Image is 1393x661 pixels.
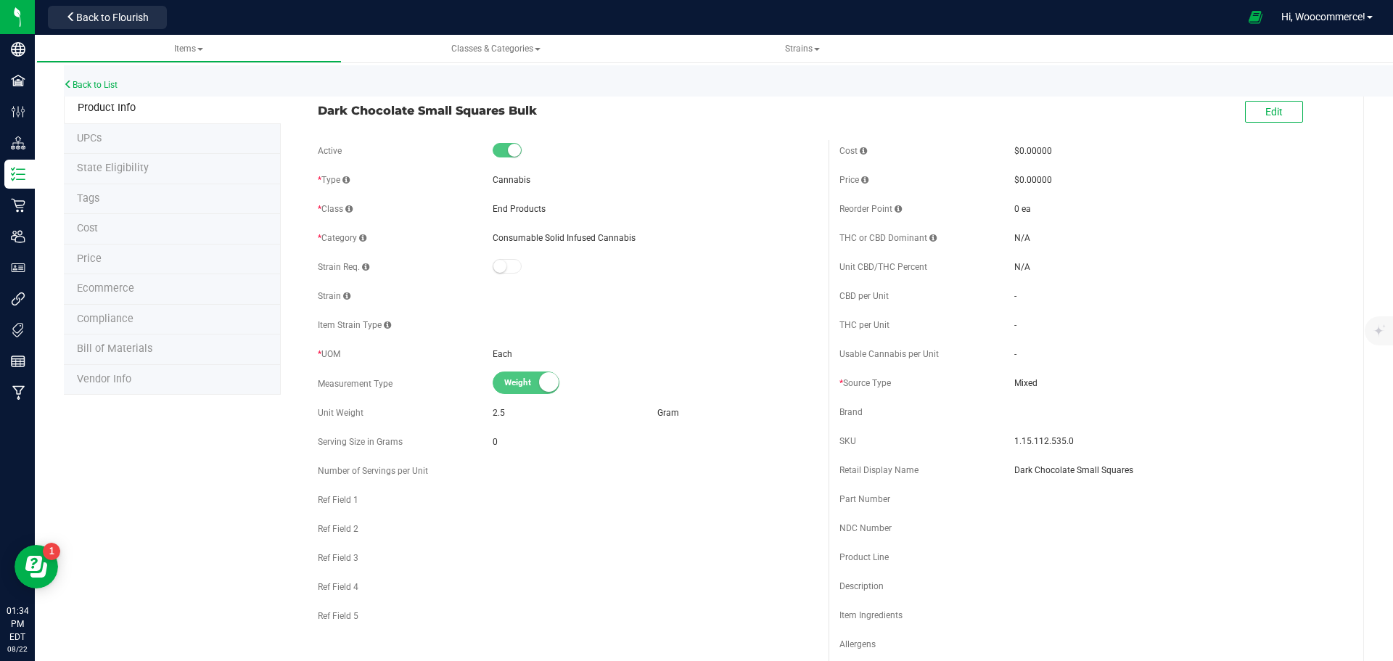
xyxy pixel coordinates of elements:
span: Weight [504,372,570,393]
span: Number of Servings per Unit [318,466,428,476]
span: - [1014,349,1016,359]
inline-svg: Distribution [11,136,25,150]
span: 0 [493,435,818,448]
span: Ref Field 5 [318,611,358,621]
span: Strain Req. [318,262,369,272]
span: Dark Chocolate Small Squares [1014,464,1339,477]
iframe: Resource center [15,545,58,588]
inline-svg: Reports [11,354,25,369]
span: 1.15.112.535.0 [1014,435,1339,448]
span: Tag [77,162,149,174]
p: 08/22 [7,644,28,654]
span: Description [839,581,884,591]
span: - [1014,291,1016,301]
p: 01:34 PM EDT [7,604,28,644]
inline-svg: Integrations [11,292,25,306]
inline-svg: Facilities [11,73,25,88]
inline-svg: Company [11,42,25,57]
span: Ref Field 2 [318,524,358,534]
span: Edit [1265,106,1283,118]
span: Active [318,146,342,156]
span: Part Number [839,494,890,504]
span: Source Type [839,378,891,388]
span: Each [493,349,512,359]
span: $0.00000 [1014,146,1052,156]
span: Price [77,253,102,265]
span: Cannabis [493,175,530,185]
inline-svg: Tags [11,323,25,337]
span: Cost [77,222,98,234]
span: Price [839,175,868,185]
span: Product Line [839,552,889,562]
span: 0 ea [1014,204,1031,214]
iframe: Resource center unread badge [43,543,60,560]
span: Ecommerce [77,282,134,295]
span: N/A [1014,262,1030,272]
span: Unit Weight [318,408,363,418]
span: End Products [493,204,546,214]
span: THC per Unit [839,320,889,330]
span: Category [318,233,366,243]
span: Usable Cannabis per Unit [839,349,939,359]
span: Ref Field 1 [318,495,358,505]
span: SKU [839,436,856,446]
inline-svg: User Roles [11,260,25,275]
span: Hi, Woocommerce! [1281,11,1365,22]
span: Item Strain Type [318,320,391,330]
span: Strain [318,291,350,301]
span: Class [318,204,353,214]
span: Product Info [78,102,136,114]
span: Classes & Categories [451,44,541,54]
inline-svg: Retail [11,198,25,213]
span: Items [174,44,203,54]
span: Brand [839,407,863,417]
span: NDC Number [839,523,892,533]
a: Back to List [64,80,118,90]
span: Serving Size in Grams [318,437,403,447]
span: Retail Display Name [839,465,919,475]
span: Strains [785,44,820,54]
span: Mixed [1014,377,1339,390]
span: Tag [77,132,102,144]
button: Back to Flourish [48,6,167,29]
span: THC or CBD Dominant [839,233,937,243]
span: Unit CBD/THC Percent [839,262,927,272]
span: CBD per Unit [839,291,889,301]
span: Measurement Type [318,379,393,389]
span: Compliance [77,313,133,325]
span: 2.5 [493,408,505,418]
span: Item Ingredients [839,610,903,620]
span: Reorder Point [839,204,902,214]
inline-svg: Inventory [11,167,25,181]
inline-svg: Users [11,229,25,244]
span: Tag [77,192,99,205]
span: Allergens [839,639,876,649]
span: UOM [318,349,340,359]
span: Open Ecommerce Menu [1239,3,1272,31]
inline-svg: Manufacturing [11,385,25,400]
span: Consumable Solid Infused Cannabis [493,233,636,243]
span: Gram [657,408,679,418]
button: Edit [1245,101,1303,123]
span: Cost [839,146,867,156]
span: $0.00000 [1014,175,1052,185]
span: Type [318,175,350,185]
span: Ref Field 3 [318,553,358,563]
span: Back to Flourish [76,12,149,23]
span: Vendor Info [77,373,131,385]
span: - [1014,320,1016,330]
span: N/A [1014,233,1030,243]
span: Bill of Materials [77,342,152,355]
span: Ref Field 4 [318,582,358,592]
inline-svg: Configuration [11,104,25,119]
span: Dark Chocolate Small Squares Bulk [318,102,818,119]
